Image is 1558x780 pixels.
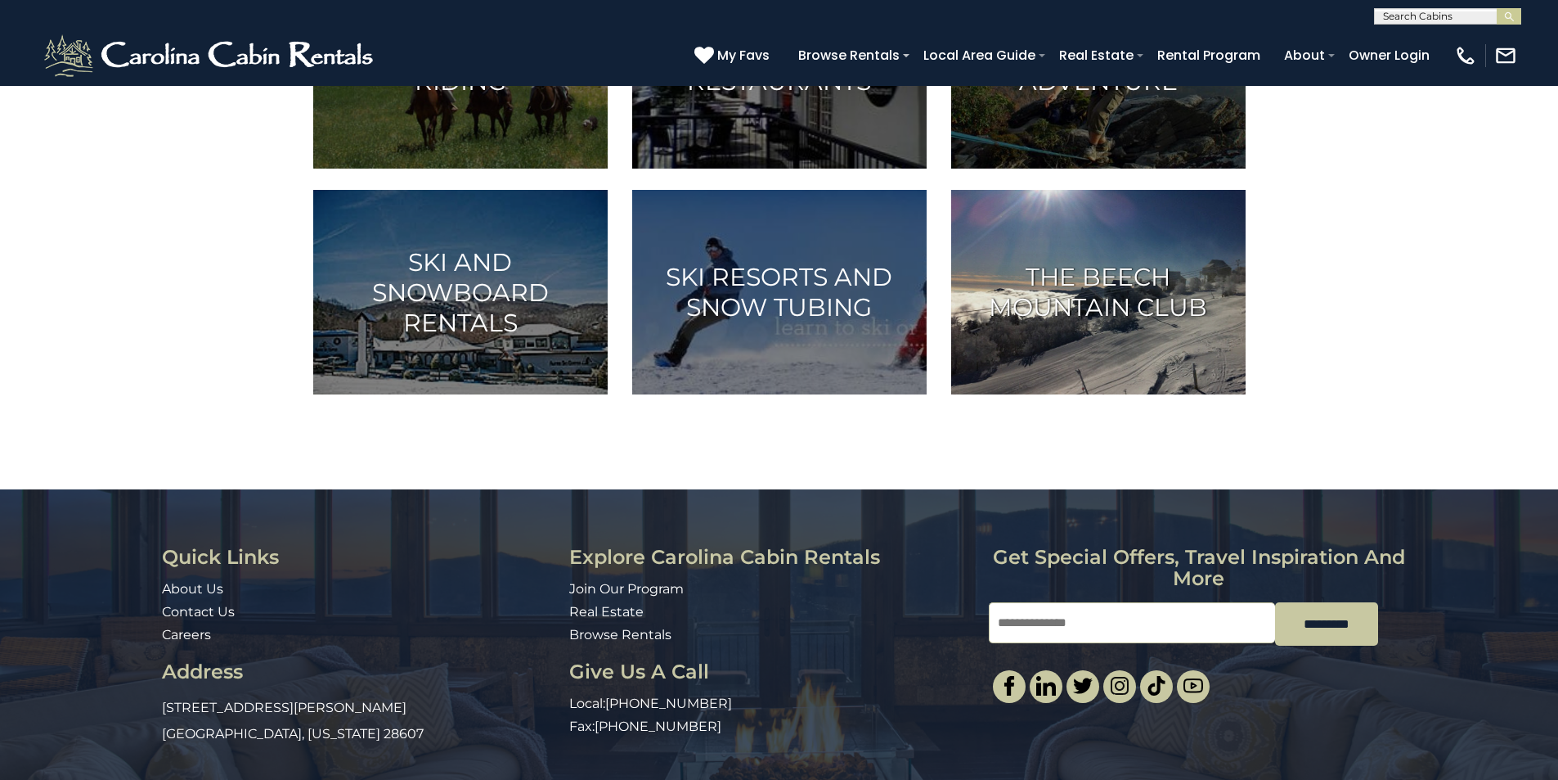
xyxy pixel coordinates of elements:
a: Owner Login [1340,41,1438,70]
img: twitter-single.svg [1073,676,1093,696]
a: Contact Us [162,604,235,620]
h3: Explore Carolina Cabin Rentals [569,547,977,568]
a: [PHONE_NUMBER] [605,696,732,711]
a: The Beech Mountain Club [951,190,1246,395]
h3: Address [162,661,557,683]
h3: The Beech Mountain Club [972,262,1225,322]
img: phone-regular-white.png [1454,44,1477,67]
img: youtube-light.svg [1183,676,1203,696]
h3: Ski Resorts and Snow Tubing [653,262,906,322]
a: Real Estate [569,604,644,620]
a: [PHONE_NUMBER] [595,719,721,734]
img: mail-regular-white.png [1494,44,1517,67]
img: facebook-single.svg [999,676,1019,696]
a: My Favs [694,45,774,66]
p: Fax: [569,718,977,737]
span: My Favs [717,45,770,65]
p: Local: [569,695,977,714]
a: Ski Resorts and Snow Tubing [632,190,927,395]
a: Local Area Guide [915,41,1044,70]
a: About [1276,41,1333,70]
a: Real Estate [1051,41,1142,70]
a: Ski and Snowboard Rentals [313,190,608,395]
a: Browse Rentals [790,41,908,70]
a: About Us [162,581,223,597]
h3: Get special offers, travel inspiration and more [989,547,1408,590]
a: Join Our Program [569,581,684,597]
h3: Quick Links [162,547,557,568]
img: linkedin-single.svg [1036,676,1056,696]
a: Rental Program [1149,41,1268,70]
h3: Ski and Snowboard Rentals [334,247,587,338]
a: Careers [162,627,211,642]
img: instagram-single.svg [1110,676,1129,696]
h3: Give Us A Call [569,661,977,683]
p: [STREET_ADDRESS][PERSON_NAME] [GEOGRAPHIC_DATA], [US_STATE] 28607 [162,695,557,747]
a: Browse Rentals [569,627,671,642]
img: tiktok.svg [1147,676,1166,696]
img: White-1-2.png [41,31,380,80]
